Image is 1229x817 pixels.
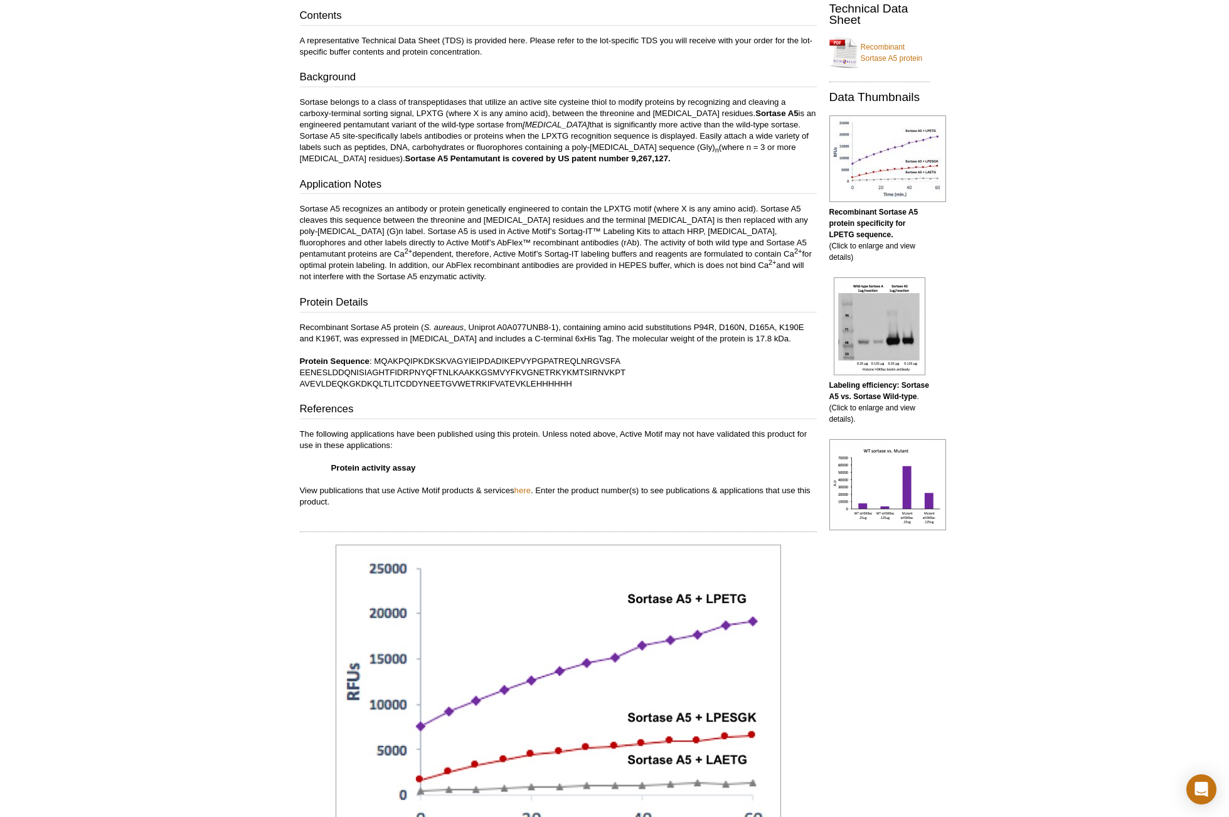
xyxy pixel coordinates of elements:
strong: Sortase A5 Pentamutant is covered by US patent number 9,267,127. [405,154,671,163]
sup: 2+ [769,259,777,266]
p: . (Click to enlarge and view details). [829,380,930,425]
b: Recombinant Sortase A5 protein specificity for LPETG sequence. [829,208,918,239]
h2: Technical Data Sheet [829,3,930,26]
img: Recombinant Sortase A5 protein specificity for LPETG sequence. [829,115,946,202]
strong: Protein activity assay [331,463,416,473]
sup: 2+ [794,247,802,255]
img: Labeling efficiency: Sortase A5 vs. Sortase Wild-type. [834,277,925,375]
p: The following applications have been published using this protein. Unless noted above, Active Mot... [300,429,817,508]
h3: Contents [300,8,817,26]
i: [MEDICAL_DATA] [523,120,590,129]
a: here [514,486,531,495]
sup: 2+ [405,247,413,255]
h3: Protein Details [300,295,817,312]
p: Sortase A5 recognizes an antibody or protein genetically engineered to contain the LPXTG motif (w... [300,203,817,282]
sub: n [715,146,719,154]
h3: Background [300,70,817,87]
h3: Application Notes [300,177,817,195]
b: Protein Sequence [300,356,370,366]
div: Open Intercom Messenger [1186,774,1216,804]
p: (Click to enlarge and view details) [829,206,930,263]
h2: Data Thumbnails [829,92,930,103]
img: Recombinant Sortase A5 protein [829,439,946,530]
b: Labeling efficiency: Sortase A5 vs. Sortase Wild-type [829,381,929,401]
h3: References [300,402,817,419]
a: Recombinant Sortase A5 protein [829,34,930,72]
p: Sortase belongs to a class of transpeptidases that utilize an active site cysteine thiol to modif... [300,97,817,164]
p: Recombinant Sortase A5 protein ( , Uniprot A0A077UNB8-1), containing amino acid substitutions P94... [300,322,817,390]
strong: Sortase A5 [755,109,798,118]
p: A representative Technical Data Sheet (TDS) is provided here. Please refer to the lot-specific TD... [300,35,817,58]
i: S. aureaus [423,323,464,332]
